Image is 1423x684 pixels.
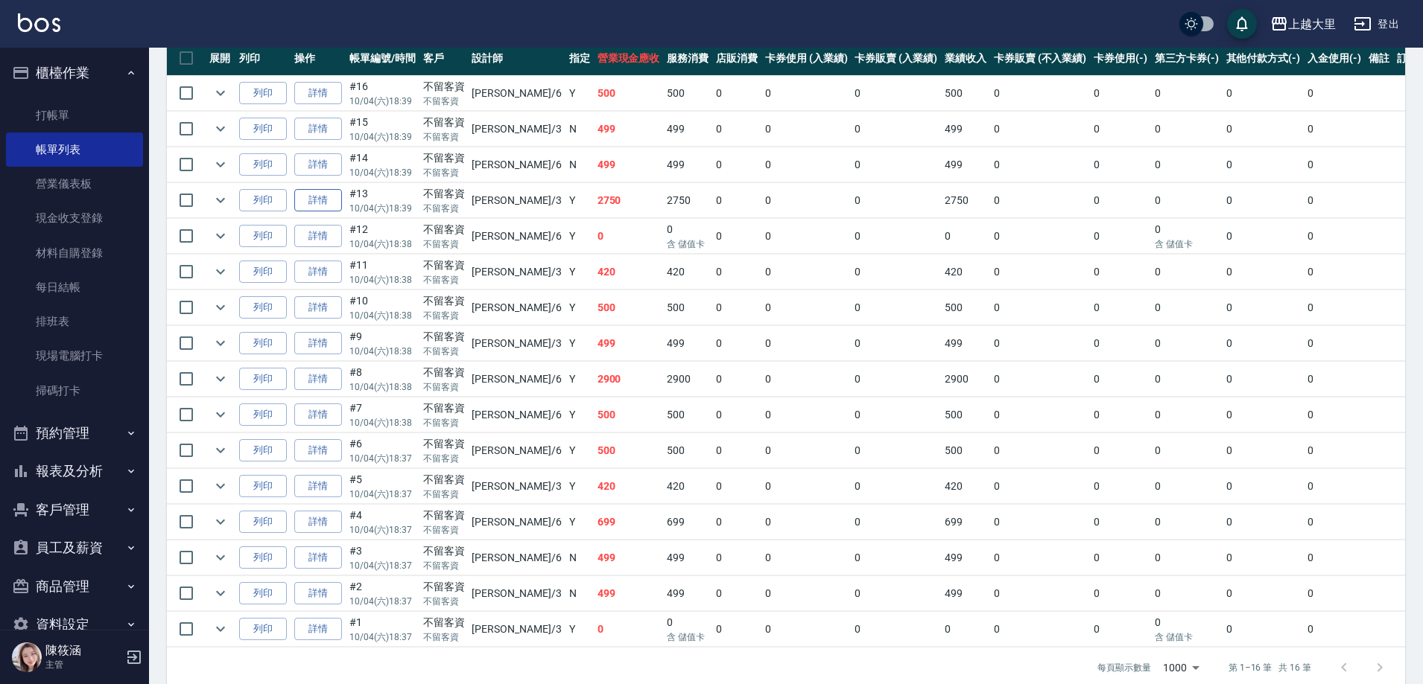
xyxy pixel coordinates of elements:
td: 0 [1151,397,1223,432]
td: #6 [346,433,419,468]
td: 0 [1304,183,1365,218]
td: [PERSON_NAME] /6 [468,362,565,397]
td: 0 [712,255,761,290]
a: 詳情 [294,189,342,212]
p: 主管 [45,658,121,671]
th: 操作 [291,41,346,76]
td: #14 [346,147,419,182]
p: 10/04 (六) 18:38 [349,273,416,287]
button: save [1227,9,1257,39]
p: 10/04 (六) 18:37 [349,452,416,465]
a: 詳情 [294,332,342,355]
a: 現場電腦打卡 [6,339,143,373]
td: 500 [663,397,712,432]
button: 報表及分析 [6,452,143,490]
td: 0 [990,183,1090,218]
td: 0 [1304,147,1365,182]
td: 0 [761,112,852,147]
td: 500 [663,290,712,325]
a: 詳情 [294,368,342,391]
td: 0 [761,326,852,361]
th: 入金使用(-) [1304,41,1365,76]
td: 499 [594,326,664,361]
td: 0 [761,290,852,325]
td: 0 [1304,219,1365,254]
td: 0 [1090,76,1151,111]
p: 不留客資 [423,237,465,251]
td: 0 [1304,433,1365,468]
button: expand row [209,511,232,533]
td: 500 [941,397,990,432]
p: 不留客資 [423,273,465,287]
p: 10/04 (六) 18:39 [349,202,416,215]
div: 不留客資 [423,186,465,202]
p: 不留客資 [423,488,465,501]
td: 0 [761,362,852,397]
td: 0 [1151,76,1223,111]
div: 不留客資 [423,365,465,380]
th: 展開 [206,41,235,76]
td: 0 [851,397,941,432]
button: 列印 [239,475,287,498]
a: 掃碼打卡 [6,374,143,408]
td: 0 [1223,290,1305,325]
td: [PERSON_NAME] /3 [468,469,565,504]
p: 10/04 (六) 18:38 [349,380,416,394]
a: 詳情 [294,618,342,641]
td: 420 [594,255,664,290]
div: 不留客資 [423,329,465,345]
td: 0 [1151,362,1223,397]
td: 0 [1304,469,1365,504]
td: 0 [1223,112,1305,147]
a: 詳情 [294,546,342,569]
td: 0 [851,183,941,218]
th: 其他付款方式(-) [1223,41,1305,76]
td: 0 [1090,326,1151,361]
th: 卡券販賣 (不入業績) [990,41,1090,76]
td: 0 [761,255,852,290]
td: 0 [712,362,761,397]
td: 500 [663,433,712,468]
td: 0 [990,112,1090,147]
th: 卡券使用 (入業績) [761,41,852,76]
td: #9 [346,326,419,361]
th: 服務消費 [663,41,712,76]
button: expand row [209,82,232,104]
td: 0 [663,219,712,254]
td: #16 [346,76,419,111]
th: 列印 [235,41,291,76]
td: 500 [941,290,990,325]
td: 0 [1223,76,1305,111]
p: 不留客資 [423,380,465,394]
td: 0 [1090,362,1151,397]
p: 不留客資 [423,309,465,322]
td: 0 [990,469,1090,504]
td: 0 [990,433,1090,468]
td: Y [565,326,594,361]
p: 不留客資 [423,95,465,108]
td: 2750 [941,183,990,218]
th: 指定 [565,41,594,76]
td: 0 [1304,76,1365,111]
td: #11 [346,255,419,290]
td: 0 [1151,112,1223,147]
div: 不留客資 [423,79,465,95]
td: 0 [851,112,941,147]
button: 列印 [239,439,287,462]
td: 2750 [663,183,712,218]
p: 10/04 (六) 18:39 [349,166,416,179]
td: 0 [1304,112,1365,147]
td: #8 [346,362,419,397]
th: 卡券使用(-) [1090,41,1151,76]
td: 0 [1223,469,1305,504]
button: 列印 [239,82,287,105]
button: 列印 [239,189,287,212]
td: 0 [1090,147,1151,182]
td: 0 [712,397,761,432]
button: expand row [209,403,232,426]
button: 列印 [239,582,287,605]
p: 10/04 (六) 18:38 [349,309,416,322]
a: 詳情 [294,118,342,141]
button: 上越大里 [1264,9,1342,39]
button: 客戶管理 [6,490,143,529]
